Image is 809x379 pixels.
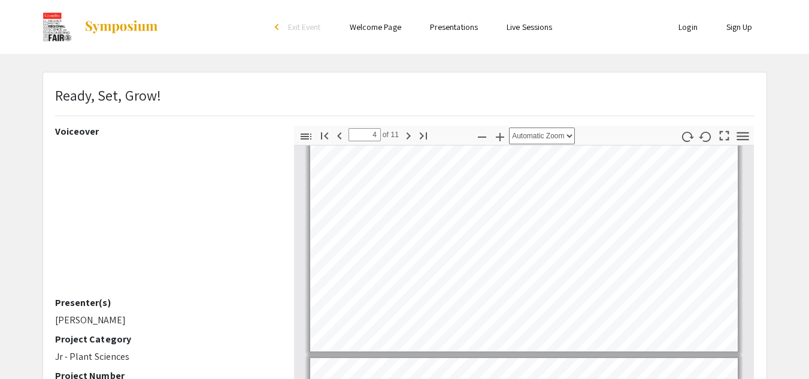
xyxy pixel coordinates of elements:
[695,128,716,145] button: Rotate Counterclockwise
[350,22,401,32] a: Welcome Page
[43,12,72,42] img: The 2023 CoorsTek Denver Metro Regional Science and Engineering Fair!
[43,12,159,42] a: The 2023 CoorsTek Denver Metro Regional Science and Engineering Fair!
[732,128,753,145] button: Tools
[430,22,478,32] a: Presentations
[678,22,698,32] a: Login
[413,126,434,144] button: Go to Last Page
[714,126,734,143] button: Switch to Presentation Mode
[381,128,399,141] span: of 11
[55,333,276,345] h2: Project Category
[509,128,575,144] select: Zoom
[55,313,276,328] p: [PERSON_NAME]
[275,23,282,31] div: arrow_back_ios
[55,350,276,364] p: Jr - Plant Sciences
[9,325,51,370] iframe: Chat
[398,126,419,144] button: Next Page
[296,128,316,145] button: Toggle Sidebar
[490,128,510,145] button: Zoom In
[55,297,276,308] h2: Presenter(s)
[726,22,753,32] a: Sign Up
[55,126,276,137] h2: Voiceover
[84,20,159,34] img: Symposium by ForagerOne
[329,126,350,144] button: Previous Page
[288,22,321,32] span: Exit Event
[677,128,697,145] button: Rotate Clockwise
[472,128,492,145] button: Zoom Out
[55,84,162,106] p: Ready, Set, Grow!
[305,106,743,357] div: Page 3
[349,128,381,141] input: Page
[55,142,276,297] iframe: YouTube video player
[314,126,335,144] button: Go to First Page
[507,22,552,32] a: Live Sessions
